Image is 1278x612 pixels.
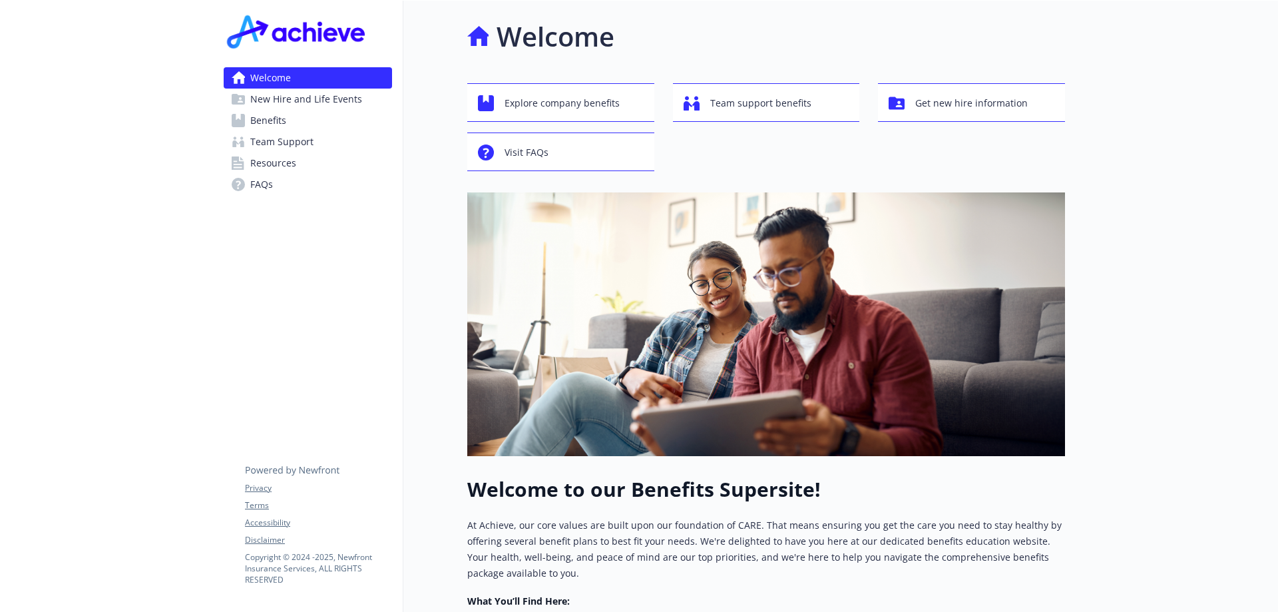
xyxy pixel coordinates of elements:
span: Team Support [250,131,314,153]
a: Resources [224,153,392,174]
span: Visit FAQs [505,140,548,165]
img: overview page banner [467,192,1065,456]
span: Benefits [250,110,286,131]
span: Get new hire information [915,91,1028,116]
a: New Hire and Life Events [224,89,392,110]
span: Explore company benefits [505,91,620,116]
h1: Welcome [497,17,614,57]
button: Team support benefits [673,83,860,122]
span: New Hire and Life Events [250,89,362,110]
span: Team support benefits [710,91,811,116]
p: At Achieve, our core values are built upon our foundation of CARE. That means ensuring you get th... [467,517,1065,581]
a: Terms [245,499,391,511]
button: Get new hire information [878,83,1065,122]
a: Privacy [245,482,391,494]
button: Explore company benefits [467,83,654,122]
a: Welcome [224,67,392,89]
a: Benefits [224,110,392,131]
a: Accessibility [245,517,391,529]
a: FAQs [224,174,392,195]
span: Welcome [250,67,291,89]
span: Resources [250,153,296,174]
strong: What You’ll Find Here: [467,595,570,607]
p: Copyright © 2024 - 2025 , Newfront Insurance Services, ALL RIGHTS RESERVED [245,551,391,585]
a: Team Support [224,131,392,153]
button: Visit FAQs [467,133,654,171]
span: FAQs [250,174,273,195]
h1: Welcome to our Benefits Supersite! [467,477,1065,501]
a: Disclaimer [245,534,391,546]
